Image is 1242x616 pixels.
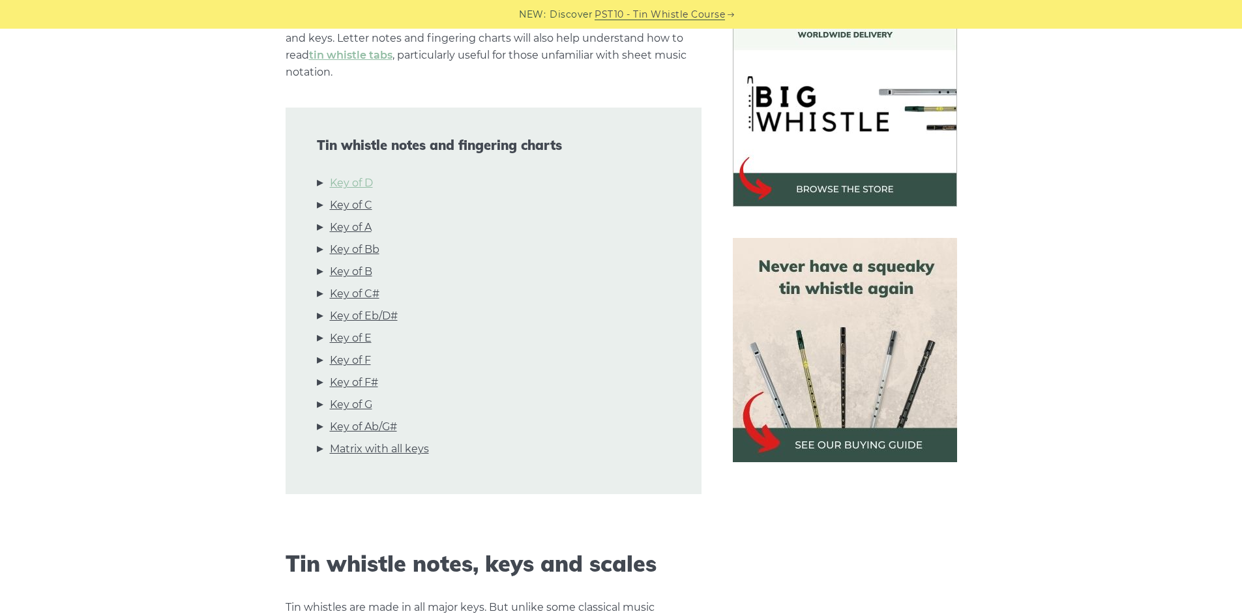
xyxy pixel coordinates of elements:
a: Key of F# [330,374,378,391]
a: Key of E [330,330,372,347]
a: Key of A [330,219,372,236]
a: PST10 - Tin Whistle Course [595,7,725,22]
a: Key of D [330,175,373,192]
img: tin whistle buying guide [733,238,957,462]
a: Key of B [330,263,372,280]
a: Key of Bb [330,241,379,258]
h2: Tin whistle notes, keys and scales [286,551,702,578]
a: Key of F [330,352,371,369]
a: Matrix with all keys [330,441,429,458]
span: Tin whistle notes and fingering charts [317,138,670,153]
a: Key of Ab/G# [330,418,397,435]
a: Key of C# [330,286,379,302]
a: tin whistle tabs [309,49,392,61]
a: Key of C [330,197,372,214]
a: Key of G [330,396,372,413]
span: NEW: [519,7,546,22]
span: Discover [550,7,593,22]
a: Key of Eb/D# [330,308,398,325]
